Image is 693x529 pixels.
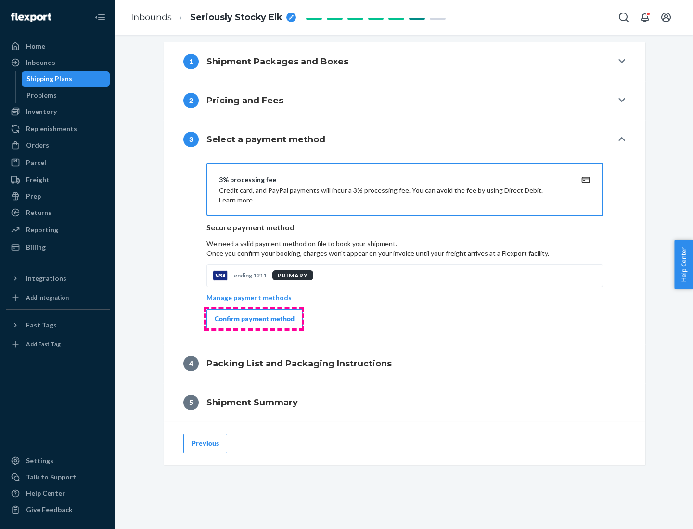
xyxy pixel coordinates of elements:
h4: Shipment Packages and Boxes [206,55,348,68]
div: 2 [183,93,199,108]
a: Settings [6,453,110,468]
p: ending 1211 [234,271,267,279]
a: Problems [22,88,110,103]
p: Once you confirm your booking, charges won't appear on your invoice until your freight arrives at... [206,249,603,258]
a: Talk to Support [6,469,110,485]
a: Freight [6,172,110,188]
div: Inbounds [26,58,55,67]
div: Home [26,41,45,51]
button: 5Shipment Summary [164,383,645,422]
a: Parcel [6,155,110,170]
button: Close Navigation [90,8,110,27]
button: Help Center [674,240,693,289]
button: 3Select a payment method [164,120,645,159]
a: Help Center [6,486,110,501]
a: Home [6,38,110,54]
div: Billing [26,242,46,252]
div: 3% processing fee [219,175,567,185]
a: Orders [6,138,110,153]
div: Inventory [26,107,57,116]
div: Returns [26,208,51,217]
button: Open Search Box [614,8,633,27]
h4: Select a payment method [206,133,325,146]
button: Previous [183,434,227,453]
div: Orders [26,140,49,150]
a: Inbounds [131,12,172,23]
h4: Shipment Summary [206,396,298,409]
div: Shipping Plans [26,74,72,84]
span: Seriously Stocky Elk [190,12,282,24]
div: Settings [26,456,53,466]
img: Flexport logo [11,13,51,22]
button: 1Shipment Packages and Boxes [164,42,645,81]
div: Replenishments [26,124,77,134]
h4: Pricing and Fees [206,94,283,107]
div: Reporting [26,225,58,235]
p: Manage payment methods [206,293,292,302]
a: Inventory [6,104,110,119]
p: Credit card, and PayPal payments will incur a 3% processing fee. You can avoid the fee by using D... [219,186,567,205]
a: Add Integration [6,290,110,305]
div: Parcel [26,158,46,167]
div: Give Feedback [26,505,73,515]
div: Freight [26,175,50,185]
div: Fast Tags [26,320,57,330]
a: Billing [6,239,110,255]
div: PRIMARY [272,270,313,280]
a: Inbounds [6,55,110,70]
div: Talk to Support [26,472,76,482]
a: Returns [6,205,110,220]
div: Prep [26,191,41,201]
button: Open account menu [656,8,676,27]
div: 4 [183,356,199,371]
div: Add Fast Tag [26,340,61,348]
a: Add Fast Tag [6,337,110,352]
div: Confirm payment method [215,314,295,324]
a: Reporting [6,222,110,238]
button: Confirm payment method [206,309,303,328]
div: Add Integration [26,293,69,302]
div: 1 [183,54,199,69]
h4: Packing List and Packaging Instructions [206,357,392,370]
div: 5 [183,395,199,410]
p: Secure payment method [206,222,603,233]
a: Shipping Plans [22,71,110,87]
button: Fast Tags [6,317,110,333]
div: Help Center [26,489,65,498]
a: Prep [6,189,110,204]
button: 2Pricing and Fees [164,81,645,120]
button: Integrations [6,271,110,286]
button: 4Packing List and Packaging Instructions [164,344,645,383]
p: We need a valid payment method on file to book your shipment. [206,239,603,258]
div: Integrations [26,274,66,283]
ol: breadcrumbs [123,3,304,32]
button: Learn more [219,195,253,205]
div: Problems [26,90,57,100]
button: Open notifications [635,8,654,27]
a: Replenishments [6,121,110,137]
button: Give Feedback [6,502,110,517]
div: 3 [183,132,199,147]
